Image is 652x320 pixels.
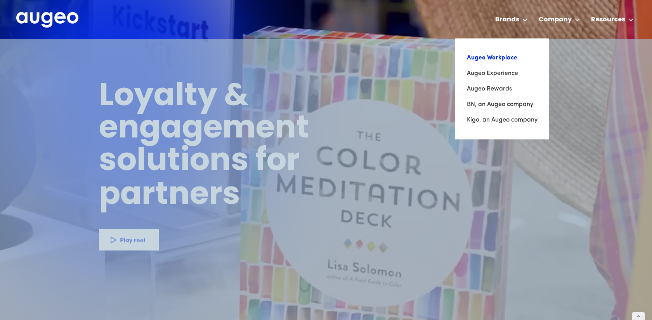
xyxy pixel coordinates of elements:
nav: Brands [455,38,549,139]
a: home [16,12,78,28]
a: Augeo Experience [467,66,538,81]
div: Resources [591,15,625,24]
div: Brands [495,15,519,24]
a: Augeo Rewards [467,81,538,97]
a: BN, an Augeo company [467,97,538,112]
div: Company [539,15,572,24]
a: Augeo Workplace [467,50,538,66]
a: Kigo, an Augeo company [467,112,538,128]
img: Augeo's full logo in white. [16,12,78,28]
